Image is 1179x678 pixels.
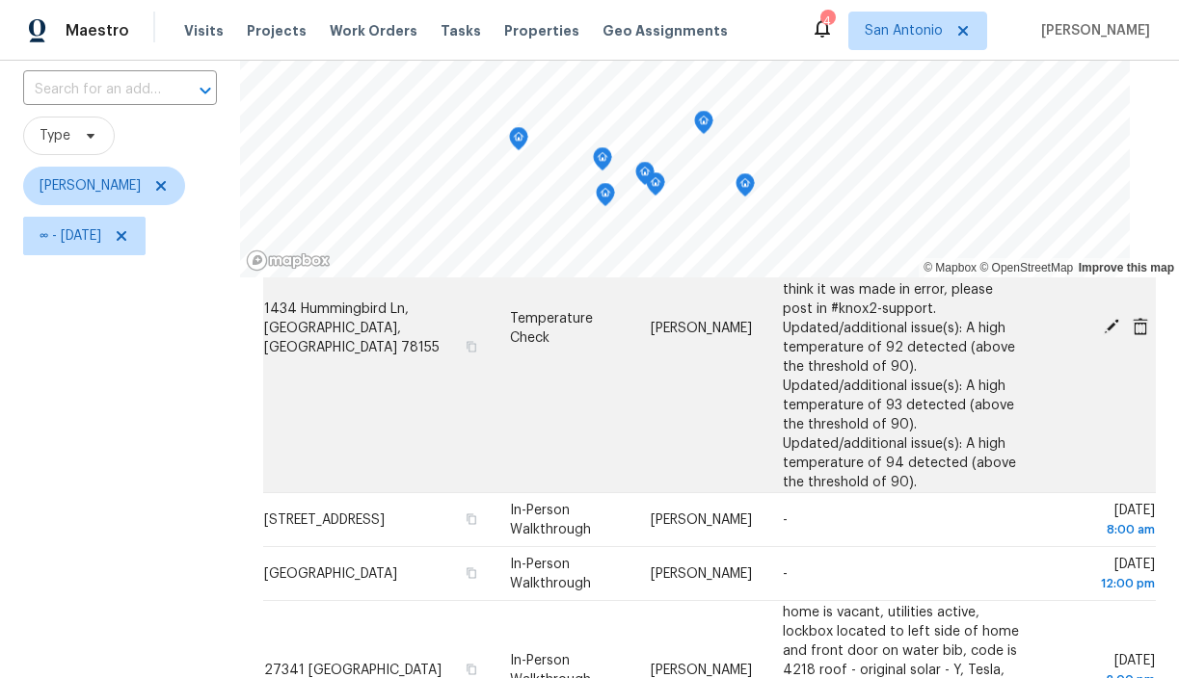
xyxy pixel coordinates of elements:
[1097,318,1126,335] span: Edit
[783,567,788,581] span: -
[246,249,331,272] a: Mapbox homepage
[40,176,141,196] span: [PERSON_NAME]
[865,21,943,40] span: San Antonio
[1050,574,1155,593] div: 12:00 pm
[23,75,163,105] input: Search for an address...
[509,127,528,157] div: Map marker
[1033,21,1150,40] span: [PERSON_NAME]
[651,567,752,581] span: [PERSON_NAME]
[651,321,752,334] span: [PERSON_NAME]
[264,513,385,527] span: [STREET_ADDRESS]
[596,183,615,213] div: Map marker
[603,21,728,40] span: Geo Assignments
[1050,558,1155,593] span: [DATE]
[184,21,224,40] span: Visits
[783,513,788,527] span: -
[462,660,479,677] button: Copy Address
[462,337,479,354] button: Copy Address
[510,311,593,344] span: Temperature Check
[510,558,591,590] span: In-Person Walkthrough
[192,77,219,104] button: Open
[1126,318,1155,335] span: Cancel
[783,167,1016,488] span: No visit needed yet, vendor in progress. A high temperature of 91 detected (above the threshold o...
[635,162,655,192] div: Map marker
[264,663,442,676] span: 27341 [GEOGRAPHIC_DATA]
[694,111,713,141] div: Map marker
[441,24,481,38] span: Tasks
[264,301,440,353] span: 1434 Hummingbird Ln, [GEOGRAPHIC_DATA], [GEOGRAPHIC_DATA] 78155
[1050,520,1155,539] div: 8:00 am
[40,126,70,145] span: Type
[66,21,129,40] span: Maestro
[462,510,479,528] button: Copy Address
[736,173,755,203] div: Map marker
[40,226,101,246] span: ∞ - [DATE]
[504,21,579,40] span: Properties
[820,12,834,31] div: 4
[651,513,752,527] span: [PERSON_NAME]
[924,261,977,274] a: Mapbox
[1050,504,1155,539] span: [DATE]
[651,663,752,676] span: [PERSON_NAME]
[330,21,417,40] span: Work Orders
[462,564,479,582] button: Copy Address
[247,21,307,40] span: Projects
[510,504,591,536] span: In-Person Walkthrough
[264,567,397,581] span: [GEOGRAPHIC_DATA]
[646,172,665,202] div: Map marker
[1079,261,1174,274] a: Improve this map
[593,147,612,177] div: Map marker
[979,261,1073,274] a: OpenStreetMap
